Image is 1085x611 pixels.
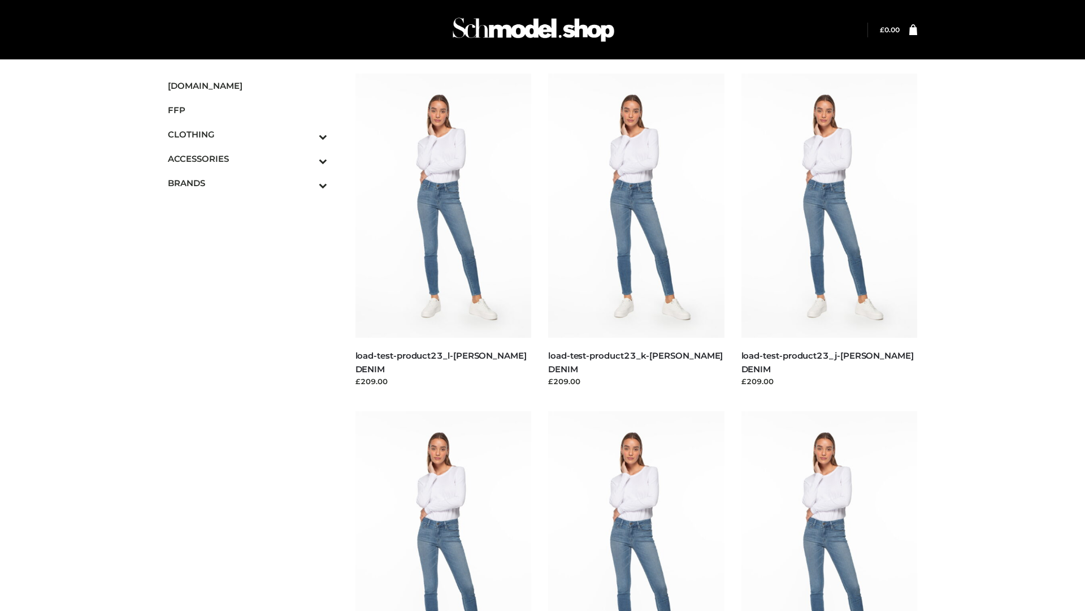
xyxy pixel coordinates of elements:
div: £209.00 [548,376,724,387]
span: £ [880,25,884,34]
a: load-test-product23_j-[PERSON_NAME] DENIM [741,350,914,374]
span: FFP [168,104,327,117]
a: FFP [168,98,327,122]
a: CLOTHINGToggle Submenu [168,122,327,147]
span: [DOMAIN_NAME] [168,79,327,92]
img: Schmodel Admin 964 [449,7,618,52]
a: £0.00 [880,25,900,34]
a: ACCESSORIESToggle Submenu [168,147,327,171]
div: £209.00 [355,376,532,387]
a: [DOMAIN_NAME] [168,74,327,98]
a: BRANDSToggle Submenu [168,171,327,195]
span: ACCESSORIES [168,152,327,165]
span: BRANDS [168,177,327,190]
button: Toggle Submenu [288,122,327,147]
button: Toggle Submenu [288,147,327,171]
bdi: 0.00 [880,25,900,34]
button: Toggle Submenu [288,171,327,195]
span: CLOTHING [168,128,327,141]
a: load-test-product23_l-[PERSON_NAME] DENIM [355,350,527,374]
a: load-test-product23_k-[PERSON_NAME] DENIM [548,350,723,374]
div: £209.00 [741,376,918,387]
